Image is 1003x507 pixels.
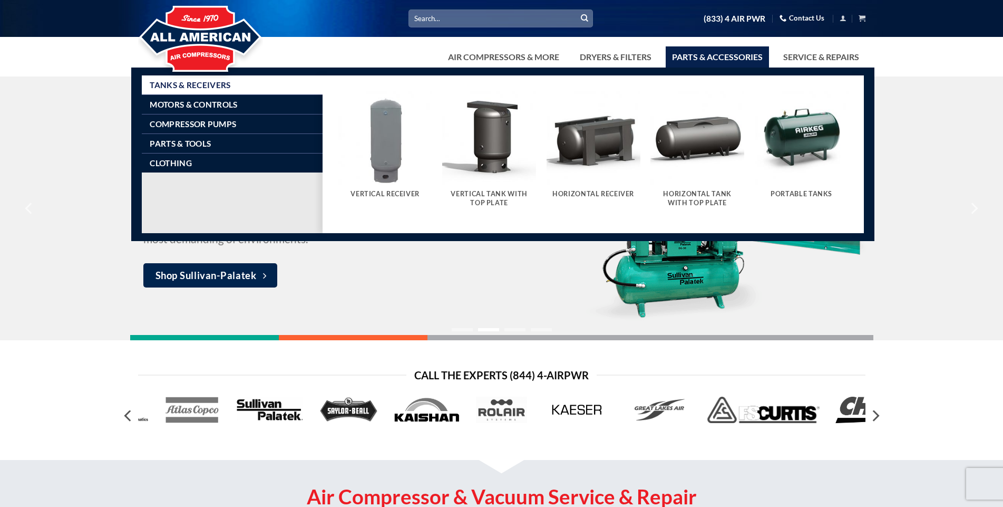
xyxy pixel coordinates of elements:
[408,9,593,27] input: Search…
[704,9,765,28] a: (833) 4 AIR PWR
[452,328,473,331] li: Page dot 1
[143,263,277,288] a: Shop Sullivan-Palatek
[20,182,39,235] button: Previous
[547,91,640,185] img: Horizontal Receiver
[547,91,640,209] a: Visit product category Horizontal Receiver
[777,46,865,68] a: Service & Repairs
[577,11,592,26] button: Submit
[755,91,849,209] a: Visit product category Portable Tanks
[650,91,744,218] a: Visit product category Horizontal Tank With Top Plate
[760,190,843,198] h5: Portable Tanks
[650,91,744,185] img: Horizontal Tank With Top Plate
[531,328,552,331] li: Page dot 4
[964,182,983,235] button: Next
[755,91,849,185] img: Portable Tanks
[150,120,236,128] span: Compressor Pumps
[150,159,191,167] span: Clothing
[573,46,658,68] a: Dryers & Filters
[150,100,237,109] span: Motors & Controls
[552,190,635,198] h5: Horizontal Receiver
[656,190,739,207] h5: Horizontal Tank With Top Plate
[447,190,531,207] h5: Vertical Tank With Top Plate
[119,406,138,426] button: Previous
[150,81,230,89] span: Tanks & Receivers
[338,91,432,209] a: Visit product category Vertical Receiver
[442,91,536,218] a: Visit product category Vertical Tank With Top Plate
[155,268,257,283] span: Shop Sullivan-Palatek
[840,12,846,25] a: Login
[150,139,211,148] span: Parts & Tools
[666,46,769,68] a: Parts & Accessories
[780,10,824,26] a: Contact Us
[504,328,525,331] li: Page dot 3
[338,91,432,185] img: Vertical Receiver
[478,328,499,331] li: Page dot 2
[414,367,589,384] span: Call the Experts (844) 4-AirPwr
[442,46,566,68] a: Air Compressors & More
[442,91,536,185] img: Vertical Tank With Top Plate
[865,406,884,426] button: Next
[344,190,427,198] h5: Vertical Receiver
